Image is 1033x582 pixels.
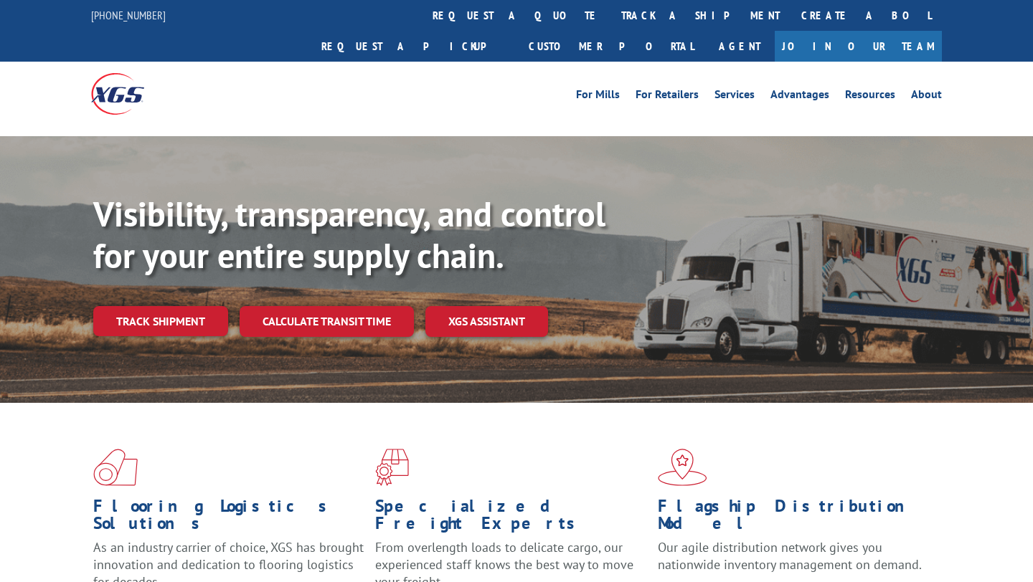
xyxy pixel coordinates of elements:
a: XGS ASSISTANT [425,306,548,337]
a: Request a pickup [311,31,518,62]
img: xgs-icon-focused-on-flooring-red [375,449,409,486]
a: For Mills [576,89,620,105]
a: Track shipment [93,306,228,336]
img: xgs-icon-flagship-distribution-model-red [658,449,707,486]
a: About [911,89,942,105]
a: Calculate transit time [240,306,414,337]
span: Our agile distribution network gives you nationwide inventory management on demand. [658,539,922,573]
a: Join Our Team [775,31,942,62]
b: Visibility, transparency, and control for your entire supply chain. [93,191,605,277]
a: Advantages [770,89,829,105]
img: xgs-icon-total-supply-chain-intelligence-red [93,449,138,486]
h1: Specialized Freight Experts [375,497,646,539]
a: Resources [845,89,895,105]
h1: Flagship Distribution Model [658,497,929,539]
a: For Retailers [636,89,699,105]
a: Services [714,89,755,105]
h1: Flooring Logistics Solutions [93,497,364,539]
a: Customer Portal [518,31,704,62]
a: [PHONE_NUMBER] [91,8,166,22]
a: Agent [704,31,775,62]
